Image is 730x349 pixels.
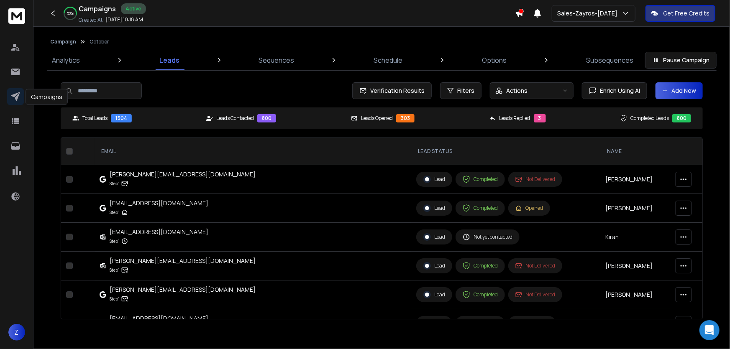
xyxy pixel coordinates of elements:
[463,176,498,183] div: Completed
[90,38,109,45] p: October
[110,295,120,303] p: Step 1
[110,314,208,323] div: [EMAIL_ADDRESS][DOMAIN_NAME]
[110,237,120,245] p: Step 1
[105,16,143,23] p: [DATE] 10:18 AM
[515,262,555,269] div: Not Delivered
[50,38,76,45] button: Campaign
[121,3,146,14] div: Active
[110,228,208,236] div: [EMAIL_ADDRESS][DOMAIN_NAME]
[499,115,530,122] p: Leads Replied
[600,165,670,194] td: [PERSON_NAME]
[423,204,445,212] div: Lead
[457,87,474,95] span: Filters
[26,89,68,105] div: Campaigns
[110,266,120,274] p: Step 1
[374,55,402,65] p: Schedule
[67,11,74,16] p: 53 %
[506,87,528,95] p: Actions
[581,50,638,70] a: Subsequences
[361,115,393,122] p: Leads Opened
[423,176,445,183] div: Lead
[110,170,256,178] div: [PERSON_NAME][EMAIL_ADDRESS][DOMAIN_NAME]
[597,87,640,95] span: Enrich Using AI
[672,114,691,122] div: 800
[515,176,555,183] div: Not Delivered
[586,55,633,65] p: Subsequences
[463,262,498,270] div: Completed
[159,55,179,65] p: Leads
[600,223,670,252] td: Kiran
[534,114,546,122] div: 3
[645,5,715,22] button: Get Free Credits
[110,285,256,294] div: [PERSON_NAME][EMAIL_ADDRESS][DOMAIN_NAME]
[515,291,555,298] div: Not Delivered
[79,17,104,23] p: Created At:
[600,252,670,280] td: [PERSON_NAME]
[600,194,670,223] td: [PERSON_NAME]
[477,50,512,70] a: Options
[600,138,670,165] th: NAME
[352,82,432,99] button: Verification Results
[82,115,108,122] p: Total Leads
[8,324,25,341] button: Z
[411,138,601,165] th: LEAD STATUS
[79,4,116,14] h1: Campaigns
[557,9,621,18] p: Sales-Zayros-[DATE]
[582,82,647,99] button: Enrich Using AI
[396,114,415,122] div: 303
[656,82,703,99] button: Add New
[440,82,482,99] button: Filters
[600,309,670,338] td: Kapil
[423,233,445,241] div: Lead
[369,50,407,70] a: Schedule
[254,50,300,70] a: Sequences
[216,115,254,122] p: Leads Contacted
[600,280,670,309] td: [PERSON_NAME]
[95,138,411,165] th: EMAIL
[154,50,184,70] a: Leads
[47,50,85,70] a: Analytics
[645,52,717,69] button: Pause Campaign
[423,291,445,298] div: Lead
[257,114,276,122] div: 800
[52,55,80,65] p: Analytics
[423,262,445,270] div: Lead
[367,87,425,95] span: Verification Results
[110,199,208,207] div: [EMAIL_ADDRESS][DOMAIN_NAME]
[110,179,120,188] p: Step 1
[463,291,498,298] div: Completed
[111,114,132,122] div: 1504
[630,115,669,122] p: Completed Leads
[699,320,720,340] div: Open Intercom Messenger
[482,55,507,65] p: Options
[110,257,256,265] div: [PERSON_NAME][EMAIL_ADDRESS][DOMAIN_NAME]
[463,233,512,241] div: Not yet contacted
[663,9,710,18] p: Get Free Credits
[259,55,295,65] p: Sequences
[463,204,498,212] div: Completed
[110,208,120,217] p: Step 1
[515,205,543,211] div: Opened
